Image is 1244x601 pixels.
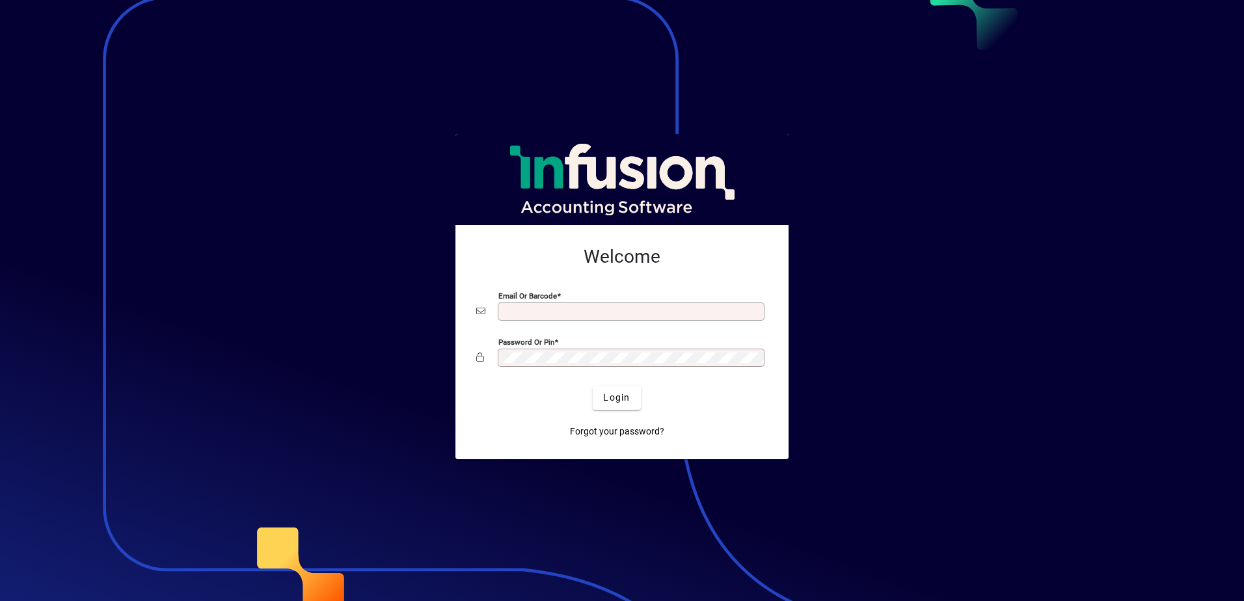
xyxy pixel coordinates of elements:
[498,337,554,346] mat-label: Password or Pin
[476,246,768,268] h2: Welcome
[498,291,557,300] mat-label: Email or Barcode
[603,391,630,405] span: Login
[593,386,640,410] button: Login
[570,425,664,438] span: Forgot your password?
[565,420,669,444] a: Forgot your password?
